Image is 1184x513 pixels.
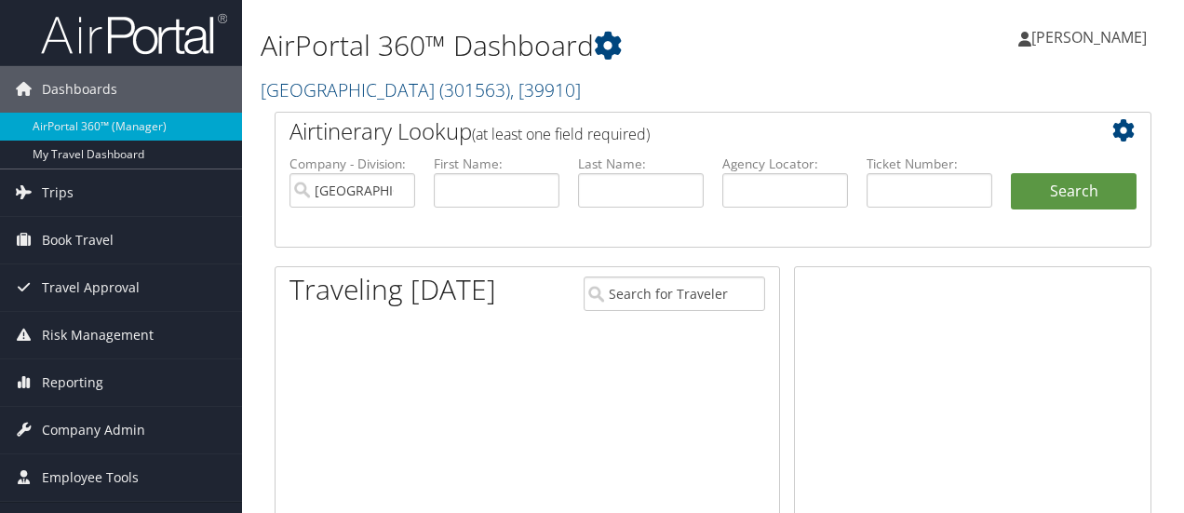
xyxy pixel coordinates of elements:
span: Risk Management [42,312,154,358]
label: Agency Locator: [722,155,848,173]
img: airportal-logo.png [41,12,227,56]
span: ( 301563 ) [439,77,510,102]
a: [PERSON_NAME] [1018,9,1165,65]
label: First Name: [434,155,559,173]
span: Travel Approval [42,264,140,311]
span: [PERSON_NAME] [1031,27,1147,47]
span: (at least one field required) [472,124,650,144]
button: Search [1011,173,1137,210]
label: Last Name: [578,155,704,173]
label: Ticket Number: [867,155,992,173]
span: , [ 39910 ] [510,77,581,102]
span: Book Travel [42,217,114,263]
span: Employee Tools [42,454,139,501]
h2: Airtinerary Lookup [289,115,1064,147]
h1: Traveling [DATE] [289,270,496,309]
span: Dashboards [42,66,117,113]
span: Trips [42,169,74,216]
input: Search for Traveler [584,277,766,311]
h1: AirPortal 360™ Dashboard [261,26,864,65]
span: Company Admin [42,407,145,453]
a: [GEOGRAPHIC_DATA] [261,77,581,102]
label: Company - Division: [289,155,415,173]
span: Reporting [42,359,103,406]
